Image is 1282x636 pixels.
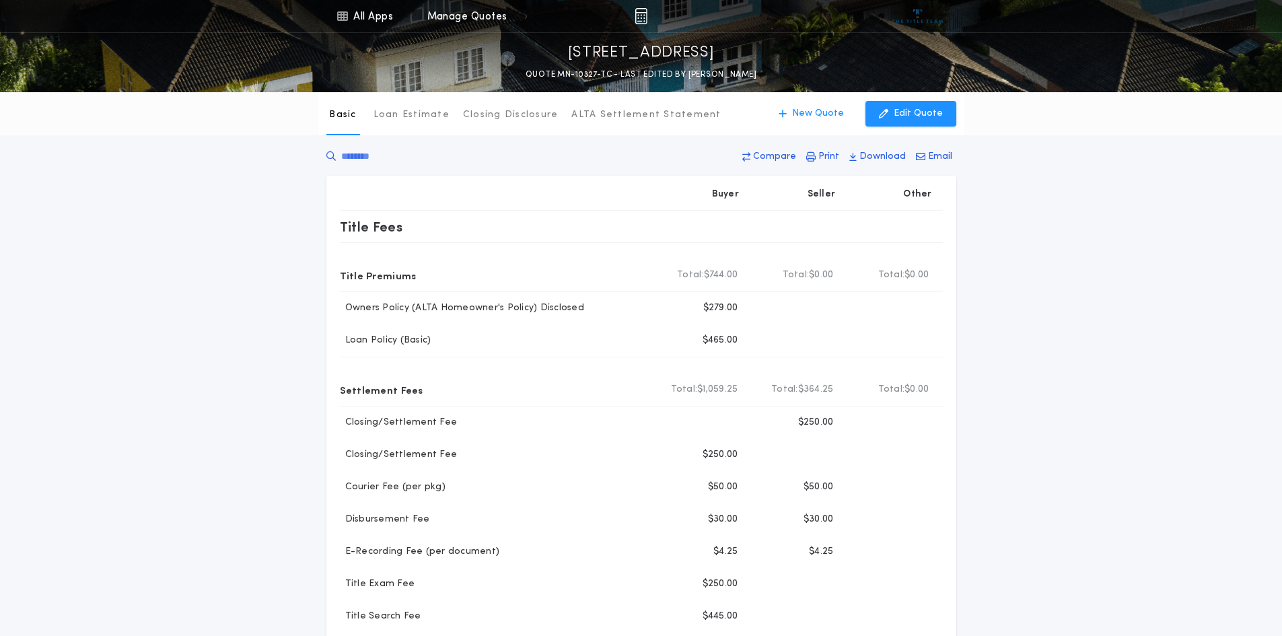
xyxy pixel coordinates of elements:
[792,107,844,120] p: New Quote
[809,545,833,559] p: $4.25
[697,383,738,396] span: $1,059.25
[340,481,446,494] p: Courier Fee (per pkg)
[712,188,739,201] p: Buyer
[818,150,839,164] p: Print
[704,269,738,282] span: $744.00
[753,150,796,164] p: Compare
[928,150,952,164] p: Email
[340,577,415,591] p: Title Exam Fee
[804,513,834,526] p: $30.00
[802,145,843,169] button: Print
[878,269,905,282] b: Total:
[783,269,810,282] b: Total:
[703,448,738,462] p: $250.00
[677,269,704,282] b: Total:
[798,416,834,429] p: $250.00
[894,107,943,120] p: Edit Quote
[738,145,800,169] button: Compare
[713,545,738,559] p: $4.25
[526,68,756,81] p: QUOTE MN-10327-TC - LAST EDITED BY [PERSON_NAME]
[798,383,834,396] span: $364.25
[571,108,721,122] p: ALTA Settlement Statement
[340,216,403,238] p: Title Fees
[340,610,421,623] p: Title Search Fee
[865,101,956,127] button: Edit Quote
[373,108,450,122] p: Loan Estimate
[329,108,356,122] p: Basic
[771,383,798,396] b: Total:
[808,188,836,201] p: Seller
[859,150,906,164] p: Download
[804,481,834,494] p: $50.00
[340,513,430,526] p: Disbursement Fee
[904,269,929,282] span: $0.00
[568,42,715,64] p: [STREET_ADDRESS]
[904,383,929,396] span: $0.00
[912,145,956,169] button: Email
[878,383,905,396] b: Total:
[340,416,458,429] p: Closing/Settlement Fee
[809,269,833,282] span: $0.00
[703,610,738,623] p: $445.00
[845,145,910,169] button: Download
[340,264,417,286] p: Title Premiums
[635,8,647,24] img: img
[892,9,943,23] img: vs-icon
[708,513,738,526] p: $30.00
[703,302,738,315] p: $279.00
[340,448,458,462] p: Closing/Settlement Fee
[703,577,738,591] p: $250.00
[671,383,698,396] b: Total:
[765,101,857,127] button: New Quote
[340,302,584,315] p: Owners Policy (ALTA Homeowner's Policy) Disclosed
[463,108,559,122] p: Closing Disclosure
[340,545,500,559] p: E-Recording Fee (per document)
[340,379,423,400] p: Settlement Fees
[703,334,738,347] p: $465.00
[903,188,931,201] p: Other
[340,334,431,347] p: Loan Policy (Basic)
[708,481,738,494] p: $50.00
